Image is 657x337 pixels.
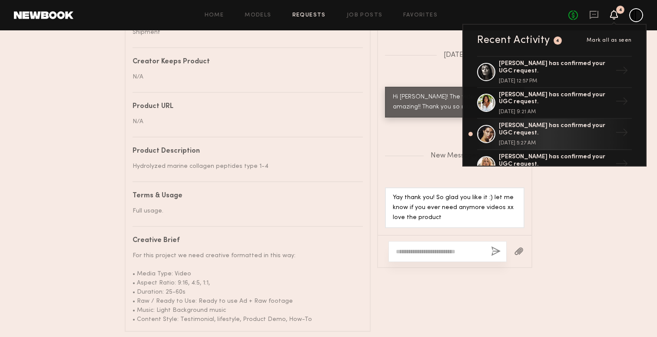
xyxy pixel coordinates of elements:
[347,13,383,18] a: Job Posts
[133,72,241,82] div: N/A
[612,154,632,177] div: →
[477,35,550,46] div: Recent Activity
[133,28,356,37] div: Shipment
[403,13,438,18] a: Favorites
[444,52,466,59] span: [DATE]
[477,150,632,181] a: [PERSON_NAME] has confirmed your UGC request.→
[499,122,612,137] div: [PERSON_NAME] has confirmed your UGC request.
[477,88,632,119] a: [PERSON_NAME] has confirmed your UGC request.[DATE] 9:21 AM→
[499,154,612,168] div: [PERSON_NAME] has confirmed your UGC request.
[612,61,632,83] div: →
[133,103,356,110] div: Product URL
[477,119,632,150] a: [PERSON_NAME] has confirmed your UGC request.[DATE] 5:27 AM→
[556,39,560,43] div: 4
[133,193,356,200] div: Terms & Usage
[612,123,632,145] div: →
[133,59,241,65] div: Creator Keeps Product
[477,56,632,88] a: [PERSON_NAME] has confirmed your UGC request.[DATE] 12:57 PM→
[431,152,479,160] span: New Messages
[133,237,356,244] div: Creative Brief
[245,13,271,18] a: Models
[499,79,612,84] div: [DATE] 12:57 PM
[499,141,612,146] div: [DATE] 5:27 AM
[292,13,326,18] a: Requests
[205,13,224,18] a: Home
[133,117,356,126] div: N/A
[612,92,632,114] div: →
[499,109,612,115] div: [DATE] 9:21 AM
[499,60,612,75] div: [PERSON_NAME] has confirmed your UGC request.
[133,148,356,155] div: Product Description
[133,251,356,324] div: For this project we need creative formatted in this way: • Media Type: Video • Aspect Ratio: 9:16...
[133,206,356,216] div: Full usage.
[499,92,612,106] div: [PERSON_NAME] has confirmed your UGC request.
[619,8,622,13] div: 4
[393,92,517,112] div: Hi [PERSON_NAME]! The videos look amazing!! Thank you so much!
[587,38,632,43] span: Mark all as seen
[393,193,517,223] div: Yay thank you! So glad you like it :) let me know if you ever need anymore videos xx love the pro...
[133,162,356,171] div: Hydrolyzed marine collagen peptides type 1-4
